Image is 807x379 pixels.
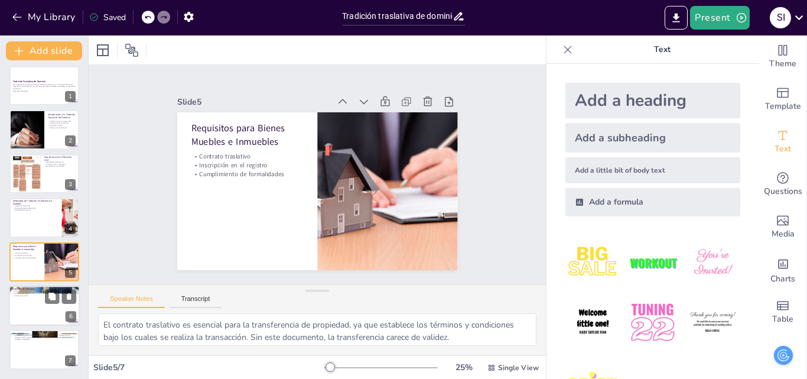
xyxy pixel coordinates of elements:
button: Duplicate Slide [45,289,59,303]
p: Contrato traslativo [310,195,392,284]
img: 5.jpeg [625,295,680,350]
p: Contrato traslativo [13,252,41,254]
p: Proceso de transferencia [48,127,76,129]
span: Media [772,228,795,241]
div: 5 [65,267,76,278]
div: 4 [9,198,79,237]
div: Add text boxes [759,121,806,163]
p: Text [577,35,747,64]
div: Slide 5 [250,210,361,332]
p: Seguridad Jurídica [48,124,76,127]
span: Charts [770,273,795,286]
div: 6 [66,311,76,322]
div: 3 [9,154,79,193]
p: Inscripción en el registro [317,189,398,278]
img: 4.jpeg [565,295,620,350]
span: Position [125,43,139,57]
button: Export to PowerPoint [665,6,688,30]
div: 1 [65,91,76,102]
div: Add ready made slides [759,78,806,121]
div: Slide 5 / 7 [93,362,324,373]
p: Medio principal de adquisición [13,207,58,209]
button: Transcript [170,295,222,308]
div: Add a little bit of body text [565,157,740,183]
span: Theme [769,57,796,70]
p: Cambio de titularidad [13,205,58,208]
img: 6.jpeg [685,295,740,350]
p: Oponibilidad del derecho [44,161,76,163]
span: Questions [764,185,802,198]
p: Importancia en el Derecho Civil [44,156,76,162]
img: 2.jpeg [625,235,680,290]
div: Add charts and graphs [759,248,806,291]
span: Single View [498,363,539,372]
p: Extinción del Dominio [12,287,76,291]
span: Template [765,100,801,113]
div: 25 % [450,362,478,373]
div: Add a formula [565,188,740,216]
strong: Tradición Traslativa de Dominio [13,80,45,83]
p: Requisitos para Bienes Muebles e Inmuebles [13,245,41,251]
div: Saved [89,12,126,23]
button: Speaker Notes [98,295,165,308]
div: Add a table [759,291,806,333]
p: Pérdida total o parcial [12,293,76,295]
p: Circulación de la propiedad [44,163,76,166]
div: S I [770,7,791,28]
div: Add a subheading [565,123,740,153]
button: Present [690,6,749,30]
p: Conclusión [13,332,76,335]
img: 3.jpeg [685,235,740,290]
p: La tradición traslativa de dominio es un proceso crucial para la transferencia de derechos reales... [13,335,76,341]
div: 7 [65,355,76,366]
p: Requisitos para Bienes Muebles e Inmuebles [287,203,382,304]
p: Este presentación aborda la Tradición Traslativa de Dominio, su concepto fundamental, importancia... [13,83,76,90]
button: S I [770,6,791,30]
span: Table [772,313,793,326]
div: 2 [9,110,79,149]
div: 7 [9,330,79,369]
p: Importancia de la voluntad [48,122,76,124]
div: 4 [65,223,76,234]
p: Tradición como concepto clave [48,120,76,122]
button: Add slide [6,41,82,60]
p: Cumplimiento de formalidades [13,257,41,259]
p: Causas de extinción [12,294,76,297]
input: Insert title [342,8,453,25]
div: 6 [9,286,80,326]
p: Cumplimiento de formalidades [323,183,405,272]
p: Manifestación de voluntad [44,166,76,168]
div: Get real-time input from your audience [759,163,806,206]
button: My Library [9,8,80,27]
div: Change the overall theme [759,35,806,78]
div: Add a heading [565,83,740,118]
button: Delete Slide [62,289,76,303]
p: Necesidad de Tradición en Materia de Muebles [13,199,58,206]
div: 5 [9,242,79,281]
p: Oponibilidad a terceros [13,209,58,212]
div: 1 [9,66,79,105]
p: Introducción a la Tradición Traslativa de Dominio [48,112,76,119]
textarea: El contrato traslativo es esencial para la transferencia de propiedad, ya que establece los térmi... [98,313,536,346]
img: 1.jpeg [565,235,620,290]
div: 2 [65,135,76,146]
div: 3 [65,179,76,190]
p: Generated with [URL] [13,90,76,92]
p: Tipos de extinción [12,290,76,293]
div: Add images, graphics, shapes or video [759,206,806,248]
span: Text [775,142,791,156]
div: Layout [93,41,112,60]
p: Inscripción en el registro [13,254,41,257]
